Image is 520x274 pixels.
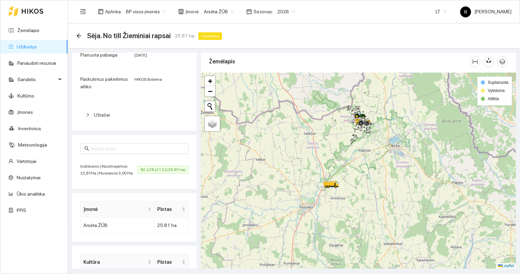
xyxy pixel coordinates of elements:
a: Inventorius [18,126,41,131]
span: calendar [246,9,252,14]
a: Vartotojai [17,158,36,164]
span: Sezonas : [254,8,273,15]
span: [DATE] [134,53,147,58]
span: HIKOS Sistema [134,77,162,82]
span: Suplanuota [488,80,508,85]
span: Plotas [157,258,180,266]
span: Kultūra [83,258,146,266]
div: Užrašai [80,107,189,123]
span: layout [98,9,103,14]
span: Atlikta [488,96,499,101]
th: this column's title is Kultūra,this column is sortable [81,254,155,270]
button: Initiate a new search [205,101,215,111]
span: Indrikonio | Nuomojamos 22,81Ha | Nuosavos 3,00 Ha [80,163,138,177]
span: Sandėlis [17,73,56,86]
span: right [86,113,90,117]
button: menu-fold [76,5,90,18]
span: column-width [470,59,480,64]
span: Plotas [157,205,180,213]
span: Aplinka : [105,8,122,15]
span: arrow-left [76,33,82,39]
span: Vykdoma [198,32,222,40]
a: PPIS [17,208,26,213]
span: search [84,146,89,151]
a: Nustatymai [17,175,40,180]
a: Įmonės [17,109,33,115]
a: Kultūros [17,93,34,98]
span: [PERSON_NAME] [460,9,511,14]
span: Paskutinius pakeitimus atliko [80,76,128,89]
th: this column's title is Plotas,this column is sortable [155,254,189,270]
span: Įmonė : [185,8,200,15]
span: Arsėta ŽŪB [204,6,234,17]
a: Panaudoti resursai [17,60,56,66]
span: shop [178,9,184,14]
span: Planuota pabaiga [80,52,117,58]
div: Atgal [76,33,82,39]
span: R [464,6,467,17]
span: LT [436,6,446,17]
th: this column's title is Įmonė,this column is sortable [81,201,155,217]
a: Meteorologija [18,142,47,148]
a: Žemėlapis [17,28,39,33]
a: Užduotys [17,44,37,49]
span: BP visos įmonės [126,6,166,17]
button: column-width [470,56,481,67]
span: + [208,77,212,85]
span: Įmonė [83,205,146,213]
a: Ūkio analitika [17,191,45,197]
a: Zoom in [205,76,215,86]
a: Layers [205,116,220,131]
span: 25.81 ha [175,32,194,40]
div: Žemėlapis [209,52,470,71]
span: 82.22% (21.22/25.81 ha) [138,166,189,173]
span: Užrašai [94,112,110,118]
td: 25.81 ha [155,217,189,233]
span: menu-fold [80,9,86,15]
span: 2026 [277,6,295,17]
a: Leaflet [498,263,514,268]
span: − [208,87,212,95]
a: Zoom out [205,86,215,96]
th: this column's title is Plotas,this column is sortable [155,201,189,217]
span: Sėja. No till Žieminiai rapsai [87,30,171,41]
span: Vykdoma [488,88,505,93]
input: Ieškoti lauko [91,145,184,152]
td: Arsėta ŽŪB [81,217,155,233]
